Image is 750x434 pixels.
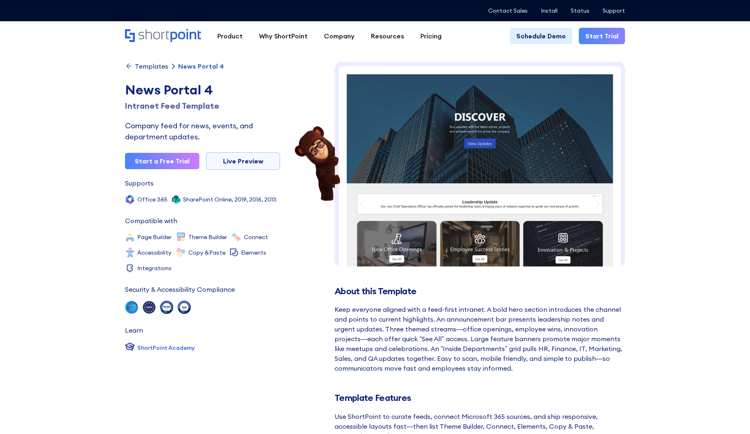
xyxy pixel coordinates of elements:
[125,342,195,354] a: ShortPoint Academy
[125,327,143,333] div: Learn
[125,153,199,169] a: Start a Free Trial
[217,31,243,41] div: Product
[188,234,227,240] div: Theme Builder
[137,197,167,202] div: Office 365
[135,63,168,69] div: Templates
[241,250,266,255] div: Elements
[259,31,308,41] div: Why ShortPoint
[125,120,280,142] div: Company feed for news, events, and department updates.
[125,180,154,186] div: Supports
[363,28,412,44] a: Resources
[125,100,280,112] h1: Intranet Feed Template
[335,304,625,373] div: Keep everyone aligned with a feed-first intranet. A bold hero section introduces the channel and ...
[125,286,235,293] div: Security & Accessibility Compliance
[206,152,280,170] a: Live Preview
[571,7,589,14] a: Status
[603,7,625,14] a: Support
[183,197,277,202] div: SharePoint Online, 2019, 2016, 2013
[371,31,404,41] div: Resources
[125,217,177,224] div: Compatible with
[137,234,172,240] div: Page Builder
[603,339,750,434] iframe: Chat Widget
[125,301,138,314] img: soc 2
[125,29,201,43] a: Home
[335,286,625,296] h2: About this Template
[335,393,625,403] h2: Template Features
[251,28,316,44] a: Why ShortPoint
[137,265,172,271] div: Integrations
[579,28,625,44] a: Start Trial
[244,234,268,240] div: Connect
[125,62,168,70] a: Templates
[324,31,355,41] div: Company
[137,344,195,352] div: ShortPoint Academy
[420,31,442,41] div: Pricing
[316,28,363,44] a: Company
[412,28,450,44] a: Pricing
[188,250,225,255] div: Copy &Paste
[541,7,558,14] a: Install
[137,250,172,255] div: Accessibility
[209,28,251,44] a: Product
[510,28,572,44] a: Schedule Demo
[125,80,280,100] div: News Portal 4
[178,63,224,69] div: News Portal 4
[488,7,528,14] a: Contact Sales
